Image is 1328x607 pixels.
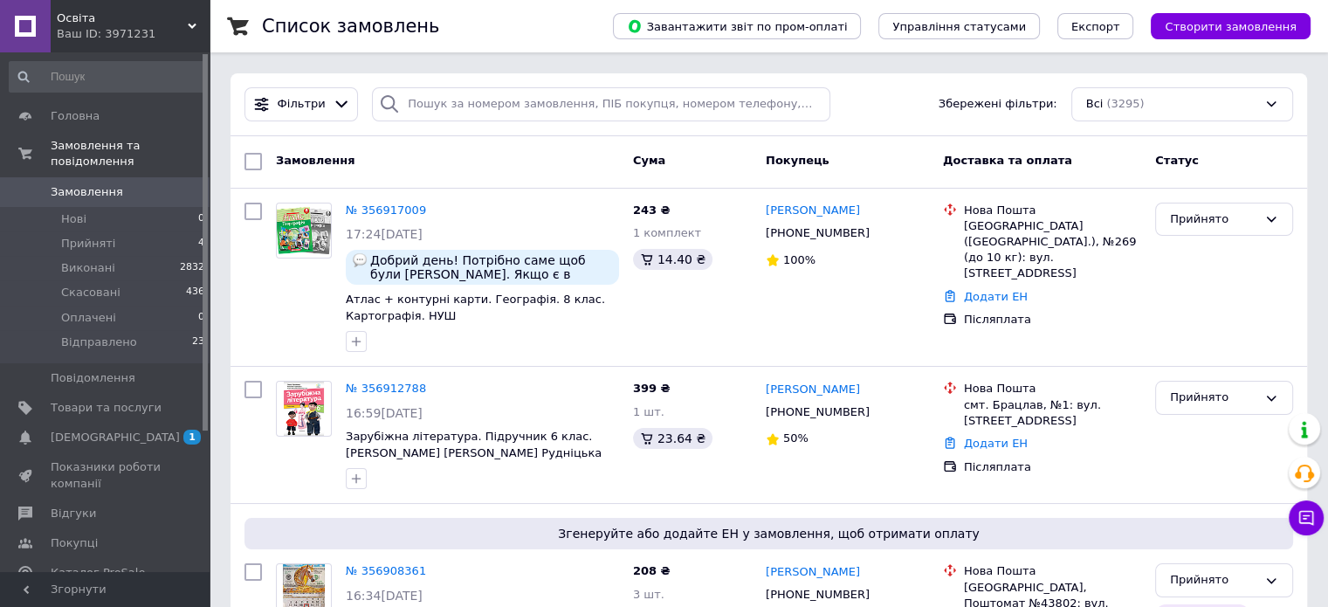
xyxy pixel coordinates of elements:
span: Експорт [1071,20,1120,33]
span: 0 [198,310,204,326]
span: 1 [183,430,201,445]
button: Завантажити звіт по пром-оплаті [613,13,861,39]
button: Експорт [1057,13,1134,39]
span: 436 [186,285,204,300]
a: [PERSON_NAME] [766,203,860,219]
span: Нові [61,211,86,227]
span: Каталог ProSale [51,565,145,581]
span: Виконані [61,260,115,276]
div: Прийнято [1170,389,1257,407]
div: Нова Пошта [964,203,1141,218]
span: Покупці [51,535,98,551]
span: Фільтри [278,96,326,113]
span: 399 ₴ [633,382,671,395]
div: 14.40 ₴ [633,249,712,270]
span: Відправлено [61,335,137,350]
span: 0 [198,211,204,227]
span: 4 [198,236,204,252]
h1: Список замовлень [262,16,439,37]
span: 17:24[DATE] [346,227,423,241]
span: Всі [1086,96,1104,113]
a: Додати ЕН [964,437,1028,450]
span: Освіта [57,10,188,26]
div: Нова Пошта [964,563,1141,579]
a: Фото товару [276,203,332,259]
span: Статус [1155,154,1199,167]
a: Атлас + контурні карти. Географія. 8 клас. Картографія. НУШ [346,293,605,322]
input: Пошук [9,61,206,93]
a: Створити замовлення [1133,19,1311,32]
div: Нова Пошта [964,381,1141,397]
div: [PHONE_NUMBER] [762,401,873,424]
button: Створити замовлення [1151,13,1311,39]
button: Чат з покупцем [1289,500,1324,535]
span: Управління статусами [892,20,1026,33]
span: Доставка та оплата [943,154,1072,167]
img: :speech_balloon: [353,253,367,267]
div: [PHONE_NUMBER] [762,222,873,245]
span: Збережені фільтри: [939,96,1057,113]
div: [PHONE_NUMBER] [762,583,873,606]
a: № 356912788 [346,382,426,395]
span: 3 шт. [633,588,664,601]
a: Фото товару [276,381,332,437]
div: Прийнято [1170,571,1257,590]
div: [GEOGRAPHIC_DATA] ([GEOGRAPHIC_DATA].), №269 (до 10 кг): вул. [STREET_ADDRESS] [964,218,1141,282]
span: Відгуки [51,506,96,521]
span: Товари та послуги [51,400,162,416]
span: 1 комплект [633,226,701,239]
span: Згенеруйте або додайте ЕН у замовлення, щоб отримати оплату [251,525,1286,542]
span: Скасовані [61,285,120,300]
span: (3295) [1106,97,1144,110]
a: № 356917009 [346,203,426,217]
div: Післяплата [964,459,1141,475]
span: Оплачені [61,310,116,326]
span: 2832 [180,260,204,276]
div: Післяплата [964,312,1141,328]
span: Прийняті [61,236,115,252]
span: Показники роботи компанії [51,459,162,491]
span: Покупець [766,154,829,167]
span: 16:34[DATE] [346,589,423,603]
span: Замовлення [276,154,354,167]
div: 23.64 ₴ [633,428,712,449]
button: Управління статусами [878,13,1040,39]
span: Головна [51,108,100,124]
span: Добрий день! Потрібно саме щоб були [PERSON_NAME]. Якщо є в наявності, то відправляйте замовлення. [370,253,612,281]
span: 100% [783,253,815,266]
input: Пошук за номером замовлення, ПІБ покупця, номером телефону, Email, номером накладної [372,87,830,121]
span: 208 ₴ [633,564,671,577]
div: смт. Брацлав, №1: вул. [STREET_ADDRESS] [964,397,1141,429]
img: Фото товару [284,382,323,436]
span: Повідомлення [51,370,135,386]
span: Замовлення та повідомлення [51,138,210,169]
a: [PERSON_NAME] [766,382,860,398]
a: Зарубіжна література. Підручник 6 клас. [PERSON_NAME] [PERSON_NAME] Рудніцька [PERSON_NAME] НУШ [346,430,602,475]
div: Прийнято [1170,210,1257,229]
span: 16:59[DATE] [346,406,423,420]
img: Фото товару [277,206,331,254]
span: Замовлення [51,184,123,200]
a: [PERSON_NAME] [766,564,860,581]
span: Завантажити звіт по пром-оплаті [627,18,847,34]
span: [DEMOGRAPHIC_DATA] [51,430,180,445]
span: Створити замовлення [1165,20,1297,33]
a: № 356908361 [346,564,426,577]
span: 50% [783,431,808,445]
span: 23 [192,335,204,350]
span: Cума [633,154,665,167]
span: 243 ₴ [633,203,671,217]
div: Ваш ID: 3971231 [57,26,210,42]
span: 1 шт. [633,405,664,418]
a: Додати ЕН [964,290,1028,303]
